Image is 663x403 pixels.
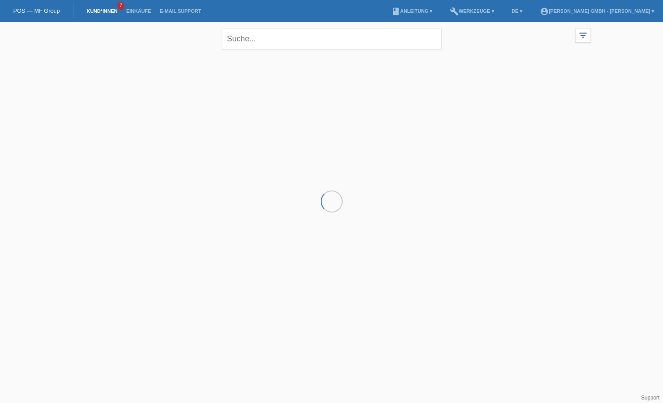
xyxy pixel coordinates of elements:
[117,2,124,10] span: 7
[450,7,459,16] i: build
[641,395,659,401] a: Support
[507,8,527,14] a: DE ▾
[536,8,659,14] a: account_circle[PERSON_NAME] GmbH - [PERSON_NAME] ▾
[446,8,499,14] a: buildWerkzeuge ▾
[387,8,437,14] a: bookAnleitung ▾
[13,7,60,14] a: POS — MF Group
[391,7,400,16] i: book
[222,29,442,49] input: Suche...
[82,8,122,14] a: Kund*innen
[156,8,206,14] a: E-Mail Support
[578,30,588,40] i: filter_list
[540,7,549,16] i: account_circle
[122,8,155,14] a: Einkäufe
